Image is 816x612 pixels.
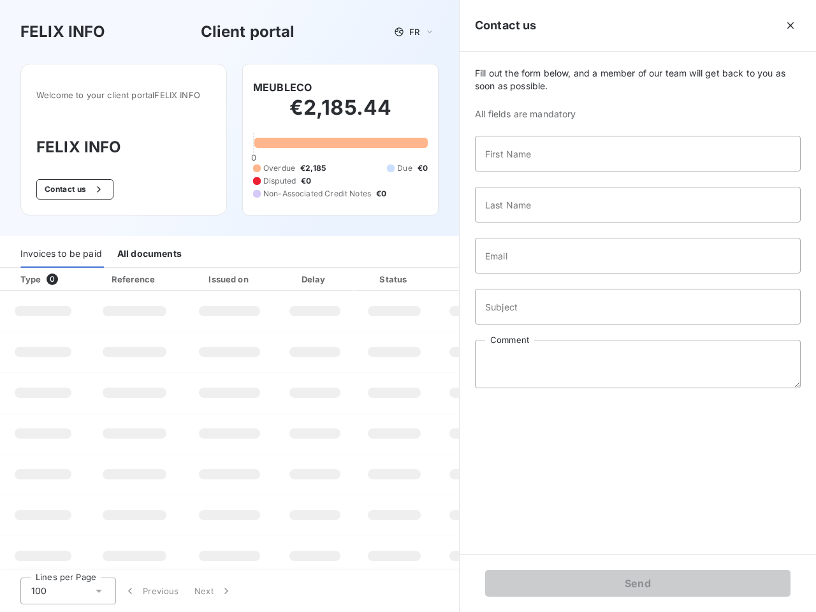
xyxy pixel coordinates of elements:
div: Amount [437,273,519,286]
button: Contact us [36,179,113,200]
button: Send [485,570,790,597]
h3: FELIX INFO [20,20,106,43]
span: Non-Associated Credit Notes [263,188,371,200]
input: placeholder [475,187,801,222]
h3: FELIX INFO [36,136,211,159]
div: Delay [279,273,351,286]
div: Reference [112,274,155,284]
span: FR [409,27,419,37]
h6: MEUBLECO [253,80,312,95]
button: Previous [116,578,187,604]
div: Type [13,273,84,286]
input: placeholder [475,136,801,171]
div: All documents [117,241,182,268]
span: €2,185 [300,163,326,174]
span: €0 [301,175,311,187]
span: Disputed [263,175,296,187]
span: 100 [31,585,47,597]
button: Next [187,578,240,604]
span: Due [397,163,412,174]
span: €0 [418,163,428,174]
div: Issued on [186,273,273,286]
span: 0 [47,273,58,285]
h5: Contact us [475,17,537,34]
h2: €2,185.44 [253,95,428,133]
span: Fill out the form below, and a member of our team will get back to you as soon as possible. [475,67,801,92]
div: Invoices to be paid [20,241,102,268]
span: 0 [251,152,256,163]
span: All fields are mandatory [475,108,801,120]
span: €0 [376,188,386,200]
span: Welcome to your client portal FELIX INFO [36,90,211,100]
span: Overdue [263,163,295,174]
h3: Client portal [201,20,295,43]
input: placeholder [475,238,801,273]
input: placeholder [475,289,801,324]
div: Status [356,273,432,286]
